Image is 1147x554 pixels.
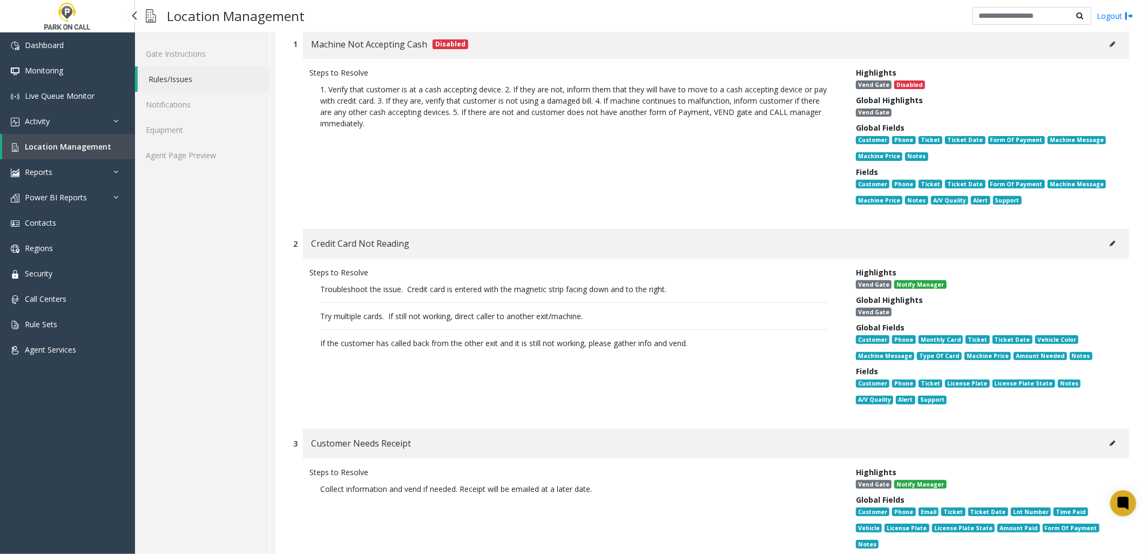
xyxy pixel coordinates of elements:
span: Notes [905,152,928,161]
span: Monthly Card [919,335,963,344]
span: Ticket [919,136,942,145]
span: Location Management [25,141,111,152]
span: Credit Card Not Reading [311,237,409,251]
span: Security [25,268,52,279]
span: Ticket [919,180,942,188]
span: Customer [856,136,889,145]
span: Customer [856,335,889,344]
h3: Location Management [161,3,310,29]
span: Global Highlights [856,95,923,105]
span: Ticket [941,508,965,516]
span: Notify Manager [894,480,946,489]
span: Form Of Payment [988,180,1045,188]
a: Logout [1097,10,1133,22]
img: 'icon' [11,118,19,126]
span: Machine Not Accepting Cash [311,37,427,51]
img: 'icon' [11,92,19,101]
span: Phone [892,180,915,188]
img: 'icon' [11,194,19,202]
img: logout [1125,10,1133,22]
span: Ticket Date [993,335,1033,344]
span: Time Paid [1054,508,1088,516]
span: Vend Gate [856,109,892,117]
span: Amount Needed [1014,352,1067,361]
span: Support [993,196,1022,205]
span: Vend Gate [856,80,892,89]
span: License Plate [945,380,989,388]
span: Fields [856,366,878,376]
span: Highlights [856,67,896,78]
span: Monitoring [25,65,63,76]
span: Machine Price [964,352,1011,361]
span: Vend Gate [856,480,892,489]
span: Ticket Date [945,136,985,145]
span: Ticket [919,380,942,388]
span: Type Of Card [917,352,961,361]
img: 'icon' [11,143,19,152]
span: Phone [892,335,915,344]
span: Vehicle Color [1035,335,1078,344]
a: Gate Instructions [135,41,269,66]
p: Collect information and vend if needed. Receipt will be emailed at a later date. [309,478,840,500]
img: 'icon' [11,295,19,304]
span: Disabled [894,80,925,89]
span: Live Queue Monitor [25,91,95,101]
span: Machine Message [1048,180,1106,188]
span: Phone [892,136,915,145]
img: 'icon' [11,346,19,355]
span: Machine Message [856,352,914,361]
span: Vend Gate [856,280,892,289]
span: Rule Sets [25,319,57,329]
span: Global Fields [856,123,905,133]
span: Notes [1070,352,1092,361]
span: License Plate [885,524,929,532]
span: Amount Paid [997,524,1040,532]
span: Reports [25,167,52,177]
span: Form Of Payment [988,136,1045,145]
img: 'icon' [11,67,19,76]
div: 2 [293,238,298,249]
span: Notes [905,196,928,205]
div: Steps to Resolve [309,67,840,78]
img: 'icon' [11,42,19,50]
div: 1 [293,38,298,50]
p: 1. Verify that customer is at a cash accepting device. 2. If they are not, inform them that they ... [309,78,840,134]
span: Activity [25,116,50,126]
span: A/V Quality [931,196,968,205]
span: Ticket Date [968,508,1008,516]
a: Location Management [2,134,135,159]
span: Ticket Date [945,180,985,188]
span: Vend Gate [856,308,892,316]
span: Alert [971,196,990,205]
span: Alert [896,396,915,404]
span: Phone [892,508,915,516]
img: pageIcon [146,3,156,29]
span: Customer [856,380,889,388]
div: Steps to Resolve [309,267,840,278]
span: A/V Quality [856,396,893,404]
span: Form Of Payment [1043,524,1099,532]
span: Customer [856,180,889,188]
span: Global Fields [856,322,905,333]
span: Vehicle [856,524,882,532]
span: Machine Message [1048,136,1106,145]
span: Support [918,396,947,404]
span: Notify Manager [894,280,946,289]
span: Customer Needs Receipt [311,436,411,450]
img: 'icon' [11,270,19,279]
span: Email [919,508,939,516]
span: Ticket [966,335,989,344]
span: Phone [892,380,915,388]
span: Machine Price [856,152,902,161]
span: Notes [856,540,879,549]
span: Power BI Reports [25,192,87,202]
span: Dashboard [25,40,64,50]
span: Highlights [856,267,896,278]
span: Agent Services [25,344,76,355]
p: Troubleshoot the issue. Credit card is entered with the magnetic strip facing down and to the rig... [309,278,840,354]
div: 3 [293,438,298,449]
span: Machine Price [856,196,902,205]
span: Highlights [856,467,896,477]
span: Notes [1058,380,1081,388]
a: Notifications [135,92,269,117]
